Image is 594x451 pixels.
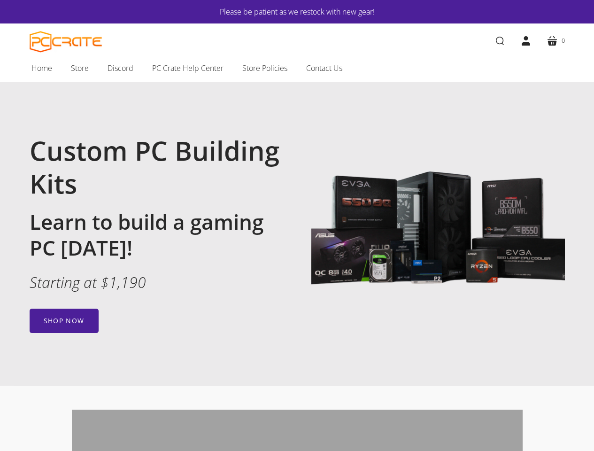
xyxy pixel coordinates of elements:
[30,134,283,200] h1: Custom PC Building Kits
[31,62,52,74] span: Home
[62,58,98,78] a: Store
[306,62,342,74] span: Contact Us
[22,58,62,78] a: Home
[71,62,89,74] span: Store
[108,62,133,74] span: Discord
[143,58,233,78] a: PC Crate Help Center
[98,58,143,78] a: Discord
[233,58,297,78] a: Store Policies
[311,105,565,359] img: Image with gaming PC components including Lian Li 205 Lancool case, MSI B550M motherboard, EVGA 6...
[30,31,102,53] a: PC CRATE
[152,62,224,74] span: PC Crate Help Center
[30,209,283,261] h2: Learn to build a gaming PC [DATE]!
[539,28,572,54] a: 0
[30,272,146,292] em: Starting at $1,190
[562,36,565,46] span: 0
[15,58,579,82] nav: Main navigation
[297,58,352,78] a: Contact Us
[58,6,537,18] a: Please be patient as we restock with new gear!
[30,309,99,333] a: Shop now
[242,62,287,74] span: Store Policies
